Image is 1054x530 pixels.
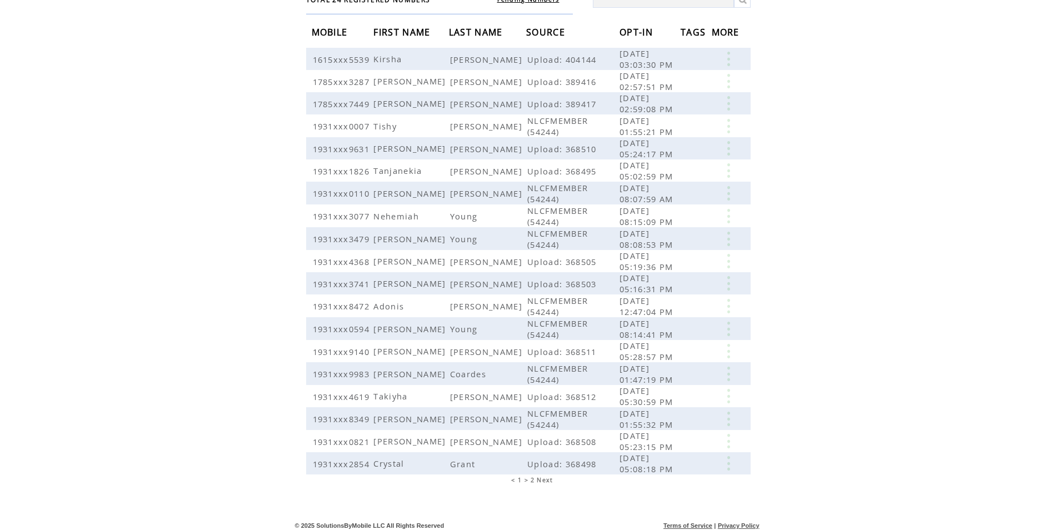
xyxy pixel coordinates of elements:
[527,166,600,177] span: Upload: 368495
[511,476,528,484] span: < 1 >
[527,295,588,317] span: NLCFMEMBER (54244)
[313,301,373,312] span: 1931xxx8472
[620,23,656,44] span: OPT-IN
[527,458,600,469] span: Upload: 368498
[527,54,600,65] span: Upload: 404144
[620,318,676,340] span: [DATE] 08:14:41 PM
[449,28,506,35] a: LAST NAME
[373,413,448,424] span: [PERSON_NAME]
[718,522,760,529] a: Privacy Policy
[714,522,716,529] span: |
[620,48,676,70] span: [DATE] 03:03:30 PM
[313,233,373,244] span: 1931xxx3479
[373,98,448,109] span: [PERSON_NAME]
[620,28,656,35] a: OPT-IN
[373,436,448,447] span: [PERSON_NAME]
[663,522,712,529] a: Terms of Service
[450,368,489,379] span: Coardes
[373,256,448,267] span: [PERSON_NAME]
[450,166,525,177] span: [PERSON_NAME]
[681,28,708,35] a: TAGS
[373,188,448,199] span: [PERSON_NAME]
[313,413,373,424] span: 1931xxx8349
[527,256,600,267] span: Upload: 368505
[313,323,373,334] span: 1931xxx0594
[527,318,588,340] span: NLCFMEMBER (54244)
[373,278,448,289] span: [PERSON_NAME]
[373,53,404,64] span: Kirsha
[450,54,525,65] span: [PERSON_NAME]
[527,143,600,154] span: Upload: 368510
[313,256,373,267] span: 1931xxx4368
[620,385,676,407] span: [DATE] 05:30:59 PM
[527,76,600,87] span: Upload: 389416
[527,182,588,204] span: NLCFMEMBER (54244)
[373,143,448,154] span: [PERSON_NAME]
[373,165,424,176] span: Tanjanekia
[526,23,568,44] span: SOURCE
[373,121,399,132] span: Tishy
[712,23,742,44] span: MORE
[313,346,373,357] span: 1931xxx9140
[681,23,708,44] span: TAGS
[449,23,506,44] span: LAST NAME
[531,476,535,484] a: 2
[450,121,525,132] span: [PERSON_NAME]
[313,278,373,289] span: 1931xxx3741
[620,340,676,362] span: [DATE] 05:28:57 PM
[450,413,525,424] span: [PERSON_NAME]
[620,205,676,227] span: [DATE] 08:15:09 PM
[537,476,553,484] a: Next
[313,368,373,379] span: 1931xxx9983
[450,98,525,109] span: [PERSON_NAME]
[527,436,600,447] span: Upload: 368508
[373,28,433,35] a: FIRST NAME
[450,346,525,357] span: [PERSON_NAME]
[373,368,448,379] span: [PERSON_NAME]
[312,28,351,35] a: MOBILE
[373,301,407,312] span: Adonis
[620,430,676,452] span: [DATE] 05:23:15 PM
[450,301,525,312] span: [PERSON_NAME]
[620,250,676,272] span: [DATE] 05:19:36 PM
[527,391,600,402] span: Upload: 368512
[527,346,600,357] span: Upload: 368511
[450,76,525,87] span: [PERSON_NAME]
[527,228,588,250] span: NLCFMEMBER (54244)
[527,278,600,289] span: Upload: 368503
[312,23,351,44] span: MOBILE
[313,211,373,222] span: 1931xxx3077
[373,323,448,334] span: [PERSON_NAME]
[313,121,373,132] span: 1931xxx0007
[373,23,433,44] span: FIRST NAME
[313,458,373,469] span: 1931xxx2854
[450,323,481,334] span: Young
[450,143,525,154] span: [PERSON_NAME]
[450,188,525,199] span: [PERSON_NAME]
[313,436,373,447] span: 1931xxx0821
[373,211,422,222] span: Nehemiah
[620,92,676,114] span: [DATE] 02:59:08 PM
[527,363,588,385] span: NLCFMEMBER (54244)
[620,115,676,137] span: [DATE] 01:55:21 PM
[450,391,525,402] span: [PERSON_NAME]
[373,346,448,357] span: [PERSON_NAME]
[620,295,676,317] span: [DATE] 12:47:04 PM
[527,115,588,137] span: NLCFMEMBER (54244)
[313,76,373,87] span: 1785xxx3287
[620,272,676,294] span: [DATE] 05:16:31 PM
[450,233,481,244] span: Young
[450,211,481,222] span: Young
[373,233,448,244] span: [PERSON_NAME]
[620,452,676,474] span: [DATE] 05:08:18 PM
[450,458,478,469] span: Grant
[313,391,373,402] span: 1931xxx4619
[450,256,525,267] span: [PERSON_NAME]
[313,143,373,154] span: 1931xxx9631
[527,205,588,227] span: NLCFMEMBER (54244)
[373,76,448,87] span: [PERSON_NAME]
[313,188,373,199] span: 1931xxx0110
[313,54,373,65] span: 1615xxx5539
[313,166,373,177] span: 1931xxx1826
